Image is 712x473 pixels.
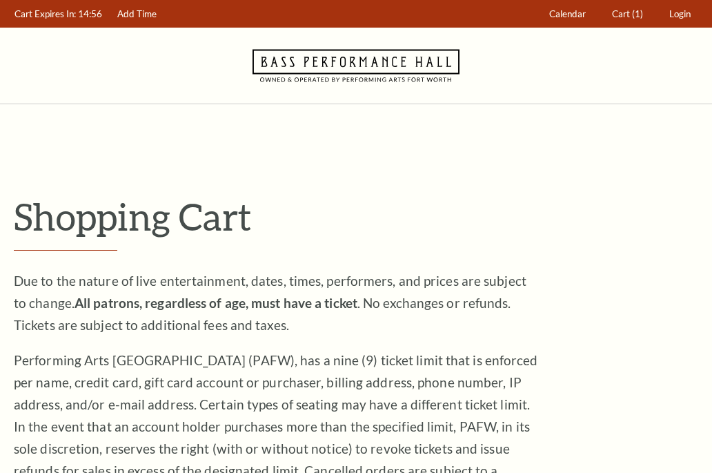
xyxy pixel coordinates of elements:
[14,8,76,19] span: Cart Expires In:
[111,1,164,28] a: Add Time
[632,8,643,19] span: (1)
[14,194,698,239] p: Shopping Cart
[612,8,630,19] span: Cart
[543,1,593,28] a: Calendar
[669,8,691,19] span: Login
[606,1,650,28] a: Cart (1)
[78,8,102,19] span: 14:56
[549,8,586,19] span: Calendar
[14,273,526,333] span: Due to the nature of live entertainment, dates, times, performers, and prices are subject to chan...
[75,295,357,311] strong: All patrons, regardless of age, must have a ticket
[663,1,698,28] a: Login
